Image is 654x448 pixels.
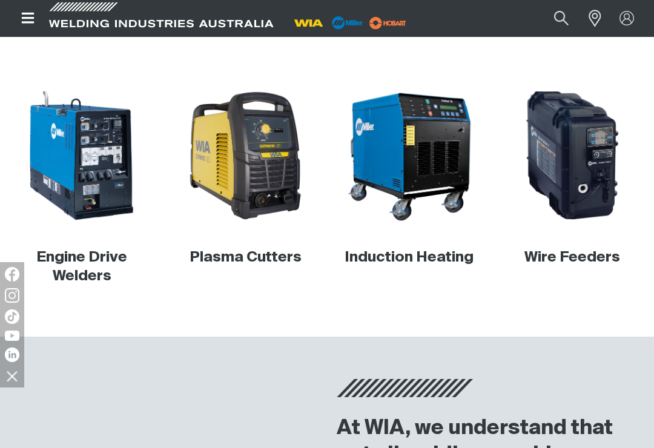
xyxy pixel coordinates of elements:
button: Scroll to top [615,372,642,400]
img: miller [366,14,410,32]
a: Induction Heating [345,250,474,265]
img: Instagram [5,288,19,303]
img: Facebook [5,267,19,282]
img: Engine Driven Welding Machine [16,90,148,222]
img: hide socials [2,366,22,386]
a: Engine Drive Welders [36,250,127,283]
a: Plasma Cutters [190,250,302,265]
button: Search products [541,5,582,32]
img: TikTok [5,309,19,324]
img: Induction Heating Machine [343,90,475,222]
input: Product name or item number... [526,5,582,32]
a: Wire Feeders [524,250,620,265]
a: miller [366,18,410,27]
img: Wire feeder [506,90,638,222]
img: YouTube [5,331,19,341]
img: LinkedIn [5,348,19,362]
img: Plasma Cutter [179,90,311,222]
